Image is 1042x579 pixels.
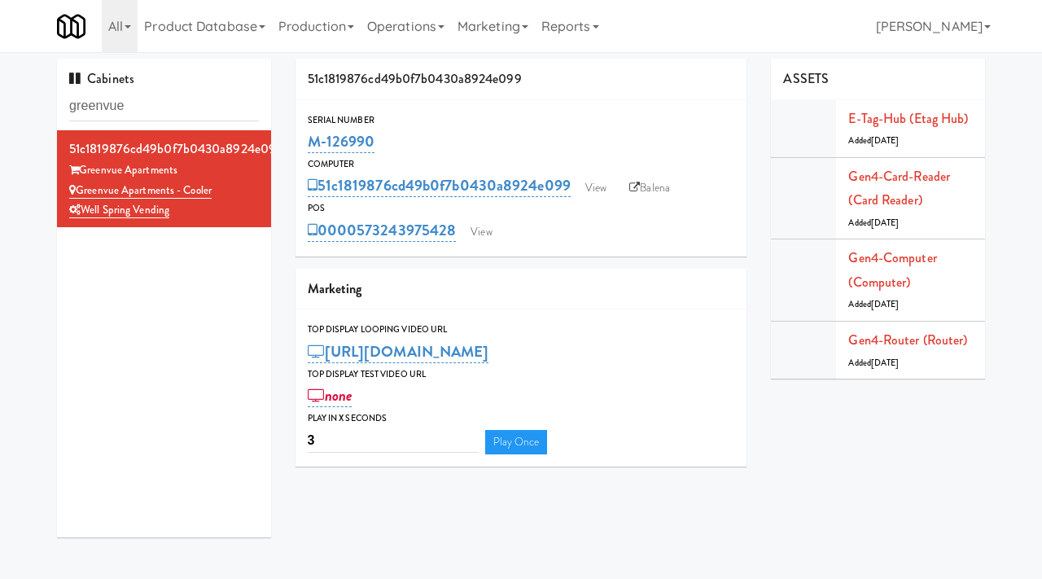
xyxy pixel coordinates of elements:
[296,59,747,100] div: 51c1819876cd49b0f7b0430a8924e099
[848,331,967,349] a: Gen4-router (Router)
[848,298,899,310] span: Added
[621,176,678,200] a: Balena
[848,109,968,128] a: E-tag-hub (Etag Hub)
[69,91,259,121] input: Search cabinets
[848,217,899,229] span: Added
[69,202,169,218] a: Well Spring Vending
[57,12,85,41] img: Micromart
[69,182,212,199] a: Greenvue Apartments - Cooler
[69,160,259,181] div: Greenvue Apartments
[871,217,900,229] span: [DATE]
[871,134,900,147] span: [DATE]
[308,112,735,129] div: Serial Number
[577,176,615,200] a: View
[308,384,352,407] a: none
[308,340,489,363] a: [URL][DOMAIN_NAME]
[308,322,735,338] div: Top Display Looping Video Url
[462,220,500,244] a: View
[308,130,375,153] a: M-126990
[485,430,548,454] a: Play Once
[848,167,950,210] a: Gen4-card-reader (Card Reader)
[308,410,735,427] div: Play in X seconds
[848,134,899,147] span: Added
[871,298,900,310] span: [DATE]
[57,130,271,227] li: 51c1819876cd49b0f7b0430a8924e099Greenvue Apartments Greenvue Apartments - CoolerWell Spring Vending
[308,156,735,173] div: Computer
[871,357,900,369] span: [DATE]
[308,200,735,217] div: POS
[308,174,571,197] a: 51c1819876cd49b0f7b0430a8924e099
[783,69,829,88] span: ASSETS
[308,279,362,298] span: Marketing
[69,69,134,88] span: Cabinets
[308,366,735,383] div: Top Display Test Video Url
[848,357,899,369] span: Added
[69,137,259,161] div: 51c1819876cd49b0f7b0430a8924e099
[848,248,936,292] a: Gen4-computer (Computer)
[308,219,457,242] a: 0000573243975428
